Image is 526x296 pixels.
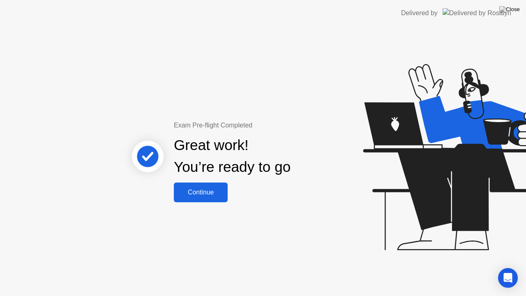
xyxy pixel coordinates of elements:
img: Close [499,6,520,13]
div: Great work! You’re ready to go [174,134,291,178]
div: Continue [176,189,225,196]
div: Delivered by [401,8,438,18]
div: Exam Pre-flight Completed [174,120,344,130]
button: Continue [174,183,228,202]
img: Delivered by Rosalyn [443,8,511,18]
div: Open Intercom Messenger [498,268,518,288]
